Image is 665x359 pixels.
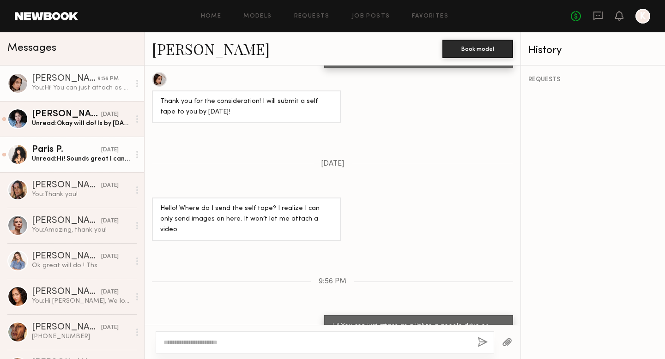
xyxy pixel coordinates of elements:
[32,145,101,155] div: Paris P.
[528,45,658,56] div: History
[101,146,119,155] div: [DATE]
[32,119,130,128] div: Unread: Okay will do! Is by [DATE] evening fine? Thanks again x
[352,13,390,19] a: Job Posts
[101,288,119,297] div: [DATE]
[32,74,97,84] div: [PERSON_NAME]
[101,217,119,226] div: [DATE]
[32,297,130,305] div: You: Hi [PERSON_NAME], We love your look and would be excited for you to submit a self-tape for o...
[32,190,130,199] div: You: Thank you!
[152,39,270,59] a: [PERSON_NAME]
[101,323,119,332] div: [DATE]
[321,160,345,168] span: [DATE]
[97,75,119,84] div: 9:56 PM
[160,203,332,235] div: Hello! Where do I send the self tape? I realize I can only send images on here. It won’t let me a...
[32,252,101,261] div: [PERSON_NAME]
[101,181,119,190] div: [DATE]
[32,110,101,119] div: [PERSON_NAME]
[243,13,272,19] a: Models
[635,9,650,24] a: K
[32,84,130,92] div: You: Hi! You can just attach as a link to a google drive or wetransfer! :)
[101,252,119,261] div: [DATE]
[32,181,101,190] div: [PERSON_NAME]
[32,323,101,332] div: [PERSON_NAME]
[442,44,513,52] a: Book model
[319,278,346,286] span: 9:56 PM
[412,13,448,19] a: Favorites
[7,43,56,54] span: Messages
[160,96,332,118] div: Thank you for the consideration! I will submit a self tape to you by [DATE]!
[32,155,130,163] div: Unread: Hi! Sounds great I can send it over [DATE]! Just to check though - I’m [DEMOGRAPHIC_DATA]...
[32,216,101,226] div: [PERSON_NAME]
[101,110,119,119] div: [DATE]
[332,321,505,342] div: Hi! You can just attach as a link to a google drive or wetransfer! :)
[201,13,222,19] a: Home
[32,332,130,341] div: [PHONE_NUMBER]
[32,226,130,234] div: You: Amazing, thank you!
[442,40,513,58] button: Book model
[32,261,130,270] div: Ok great will do ! Thx
[528,77,658,83] div: REQUESTS
[32,287,101,297] div: [PERSON_NAME]
[294,13,330,19] a: Requests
